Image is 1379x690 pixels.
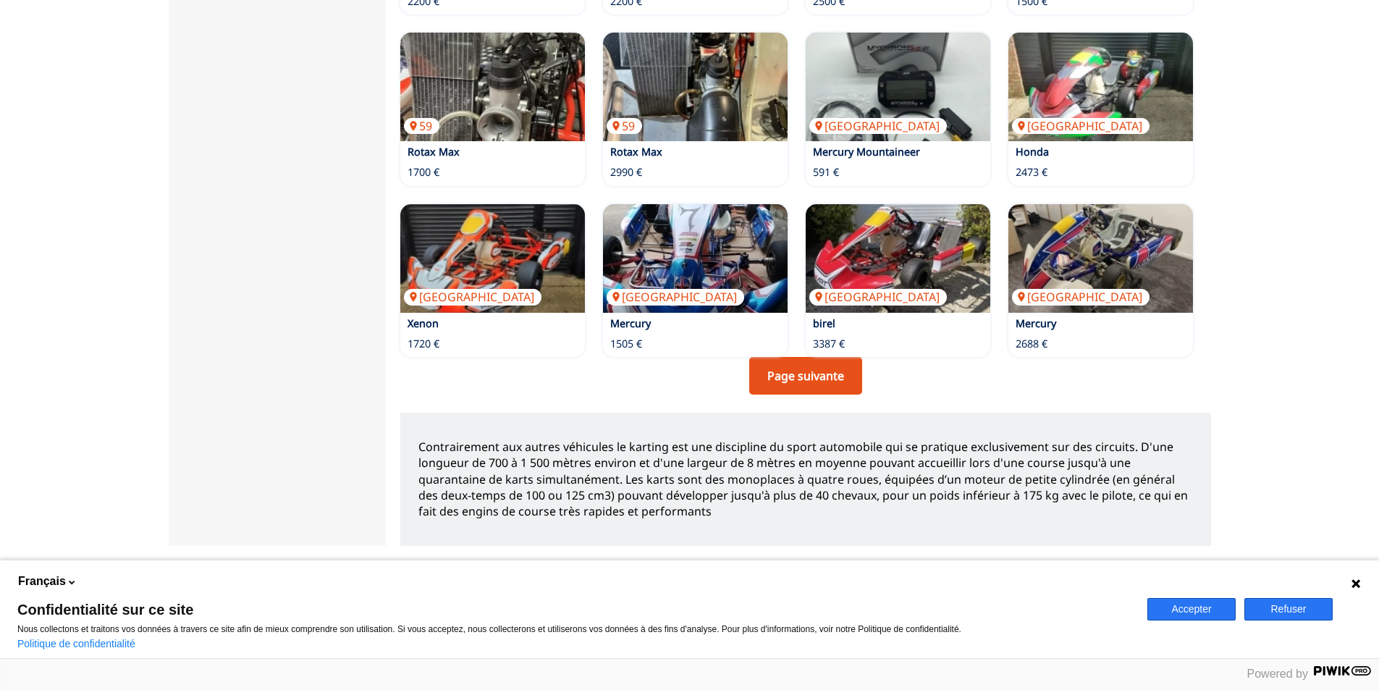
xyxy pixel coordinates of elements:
p: 1505 € [610,337,642,351]
p: [GEOGRAPHIC_DATA] [1012,118,1150,134]
p: 1700 € [408,165,439,180]
a: Xenon [408,316,439,330]
a: birel [813,316,835,330]
img: Rotax Max [603,33,788,141]
p: 1720 € [408,337,439,351]
a: Page suivante [749,357,862,395]
p: 59 [404,118,439,134]
a: Mercury[GEOGRAPHIC_DATA] [1008,204,1193,313]
a: Xenon[GEOGRAPHIC_DATA] [400,204,585,313]
p: 2688 € [1016,337,1047,351]
a: Mercury[GEOGRAPHIC_DATA] [603,204,788,313]
p: 3387 € [813,337,845,351]
span: Confidentialité sur ce site [17,602,1130,617]
p: [GEOGRAPHIC_DATA] [809,289,947,305]
p: Nous collectons et traitons vos données à travers ce site afin de mieux comprendre son utilisatio... [17,624,1130,634]
p: [GEOGRAPHIC_DATA] [607,289,744,305]
img: Mercury [603,204,788,313]
img: Mercury [1008,204,1193,313]
a: Mercury Mountaineer[GEOGRAPHIC_DATA] [806,33,990,141]
img: Mercury Mountaineer [806,33,990,141]
p: 591 € [813,165,839,180]
p: Contrairement aux autres véhicules le karting est une discipline du sport automobile qui se prati... [418,439,1193,520]
img: birel [806,204,990,313]
button: Accepter [1147,598,1236,620]
a: Mercury [610,316,651,330]
a: Honda[GEOGRAPHIC_DATA] [1008,33,1193,141]
button: Refuser [1244,598,1333,620]
span: Français [18,573,66,589]
p: [GEOGRAPHIC_DATA] [1012,289,1150,305]
p: [GEOGRAPHIC_DATA] [404,289,541,305]
img: Rotax Max [400,33,585,141]
a: Mercury Mountaineer [813,145,920,159]
a: Rotax Max59 [400,33,585,141]
p: [GEOGRAPHIC_DATA] [809,118,947,134]
a: Honda [1016,145,1049,159]
p: 59 [607,118,642,134]
a: birel[GEOGRAPHIC_DATA] [806,204,990,313]
a: Politique de confidentialité [17,638,135,649]
a: Rotax Max [610,145,662,159]
p: 2473 € [1016,165,1047,180]
p: 2990 € [610,165,642,180]
a: Rotax Max59 [603,33,788,141]
a: Rotax Max [408,145,460,159]
span: Powered by [1247,668,1309,680]
img: Xenon [400,204,585,313]
img: Honda [1008,33,1193,141]
a: Mercury [1016,316,1056,330]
